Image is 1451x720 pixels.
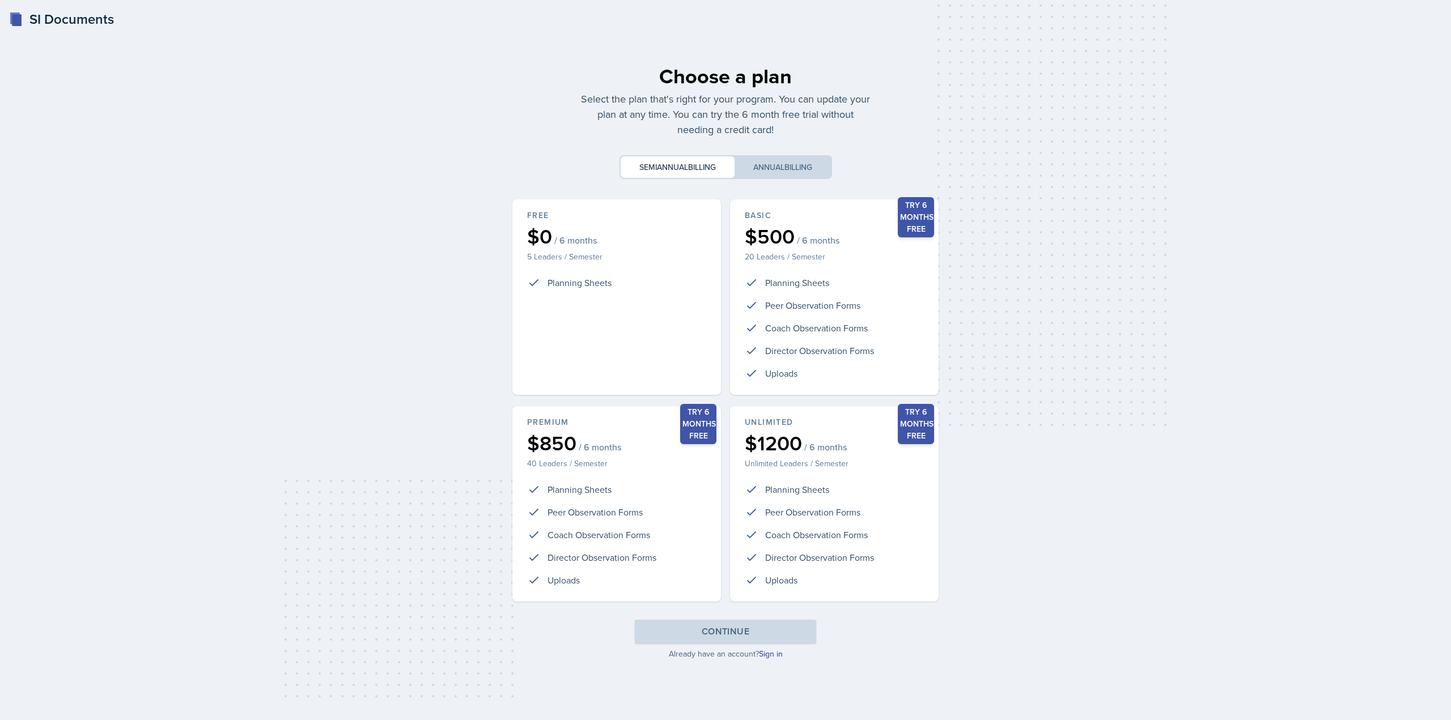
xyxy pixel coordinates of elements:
[898,404,934,444] div: Try 6 months free
[765,505,860,519] p: Peer Observation Forms
[579,441,621,453] span: / 6 months
[745,251,924,262] p: 20 Leaders / Semester
[548,483,612,496] p: Planning Sheets
[527,251,706,262] p: 5 Leaders / Semester
[765,344,874,357] p: Director Observation Forms
[702,625,749,638] div: Continue
[688,161,716,173] span: billing
[527,226,706,246] div: $0
[9,9,114,29] a: SI Documents
[745,210,924,221] div: Basic
[680,404,716,444] div: Try 6 months free
[745,226,924,246] div: $500
[745,433,924,453] div: $1200
[765,276,829,289] p: Planning Sheets
[580,61,871,91] div: Choose a plan
[527,433,706,453] div: $850
[548,551,656,564] p: Director Observation Forms
[548,573,580,587] p: Uploads
[898,197,934,237] div: Try 6 months free
[765,299,860,312] p: Peer Observation Forms
[797,235,839,246] span: / 6 months
[765,321,868,335] p: Coach Observation Forms
[759,648,783,659] a: Sign in
[784,161,812,173] span: billing
[635,620,816,644] button: Continue
[554,235,597,246] span: / 6 months
[745,458,924,469] p: Unlimited Leaders / Semester
[527,210,706,221] div: Free
[765,483,829,496] p: Planning Sheets
[735,156,831,178] button: Annualbilling
[548,528,650,542] p: Coach Observation Forms
[548,276,612,289] p: Planning Sheets
[745,416,924,428] div: Unlimited
[527,458,706,469] p: 40 Leaders / Semester
[804,441,847,453] span: / 6 months
[765,551,874,564] p: Director Observation Forms
[512,648,939,659] p: Already have an account?
[765,573,797,587] p: Uploads
[765,528,868,542] p: Coach Observation Forms
[548,505,643,519] p: Peer Observation Forms
[765,367,797,380] p: Uploads
[527,416,706,428] div: Premium
[621,156,735,178] button: Semiannualbilling
[580,91,871,137] p: Select the plan that's right for your program. You can update your plan at any time. You can try ...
